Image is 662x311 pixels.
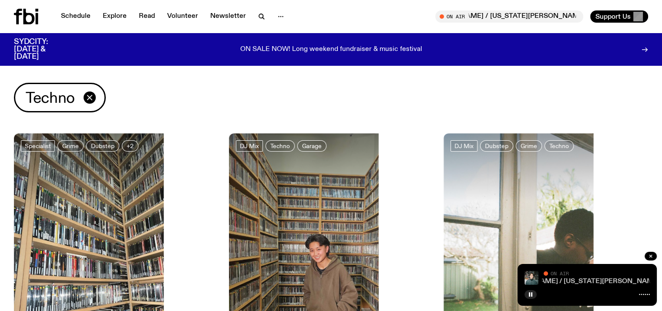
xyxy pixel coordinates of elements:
a: Dubstep [480,140,513,152]
button: Support Us [590,10,648,23]
span: Techno [549,142,569,149]
h3: SYDCITY: [DATE] & [DATE] [14,38,70,61]
a: Schedule [56,10,96,23]
img: Radio presenter Ben Hansen sits in front of a wall of photos and an fbi radio sign. Film photo. B... [524,271,538,285]
a: Volunteer [162,10,203,23]
a: Dubstep [86,140,119,152]
span: DJ Mix [240,142,259,149]
span: Techno [26,89,75,106]
a: Grime [516,140,542,152]
a: Grime [57,140,84,152]
a: Specialist [21,140,55,152]
a: DJ Mix [236,140,263,152]
span: Techno [270,142,290,149]
p: ON SALE NOW! Long weekend fundraiser & music festival [240,46,422,54]
span: Grime [521,142,537,149]
span: On Air [551,270,569,276]
span: Support Us [595,13,631,20]
span: Garage [302,142,322,149]
span: Dubstep [485,142,508,149]
span: DJ Mix [454,142,474,149]
a: Newsletter [205,10,251,23]
a: DJ Mix [450,140,477,152]
a: Explore [97,10,132,23]
a: Garage [297,140,326,152]
a: Techno [265,140,295,152]
span: Dubstep [91,142,114,149]
span: Specialist [25,142,51,149]
span: Grime [62,142,79,149]
button: +2 [122,140,138,152]
span: +2 [127,142,134,149]
a: Techno [544,140,574,152]
button: On AirMornings with [PERSON_NAME] / [US_STATE][PERSON_NAME] Interview [435,10,583,23]
a: Read [134,10,160,23]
